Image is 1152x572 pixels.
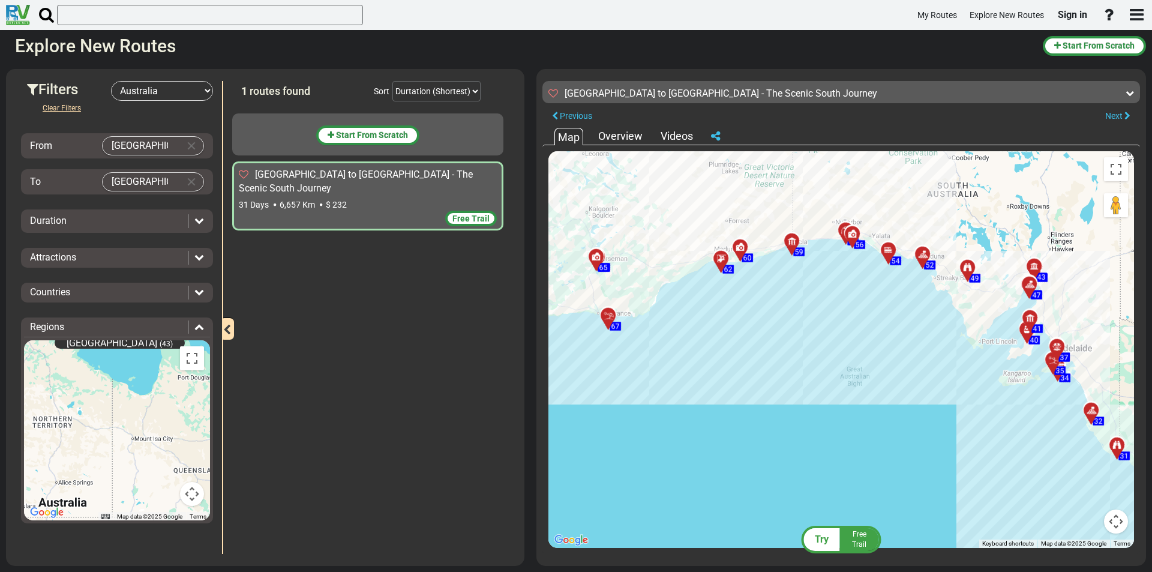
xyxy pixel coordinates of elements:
button: Map camera controls [1104,510,1128,534]
span: Attractions [30,251,76,263]
span: 32 [1094,417,1103,426]
span: 60 [743,254,752,262]
a: Sign in [1052,2,1093,28]
span: 40 [1030,336,1039,345]
span: Map data ©2025 Google [117,513,182,520]
span: $ 232 [326,200,347,209]
span: routes found [250,85,310,97]
span: Sign in [1058,9,1087,20]
span: 59 [795,248,803,256]
span: 6,657 Km [280,200,315,209]
button: Keyboard shortcuts [982,540,1034,548]
button: Map camera controls [180,482,204,506]
img: Google [551,532,591,548]
button: Toggle fullscreen view [180,346,204,370]
h3: Filters [27,82,111,97]
div: Map [554,128,583,145]
button: Clear Input [182,137,200,155]
span: 56 [856,241,864,249]
span: 43 [1037,273,1046,281]
div: Videos [658,128,696,144]
span: Regions [30,321,64,333]
a: Open this area in Google Maps (opens a new window) [551,532,591,548]
span: 67 [611,322,620,331]
button: Previous [542,108,602,124]
span: Free Trail [852,530,866,549]
span: Explore New Routes [970,10,1044,20]
button: Start From Scratch [1043,36,1146,56]
a: Explore New Routes [964,4,1049,27]
div: Countries [24,286,210,300]
span: Try [815,534,829,545]
span: 65 [599,263,608,272]
button: Clear Filters [33,101,91,115]
span: From [30,140,52,151]
button: Clear Input [182,173,200,191]
span: My Routes [917,10,957,20]
span: (43) [160,340,173,348]
button: Toggle fullscreen view [1104,157,1128,181]
button: Keyboard shortcuts [101,513,110,521]
h2: Explore New Routes [15,36,1034,56]
button: Try FreeTrail [798,525,885,554]
span: 35 [1056,367,1064,375]
span: 52 [926,261,934,269]
span: 1 [241,85,247,97]
button: Next [1096,108,1140,124]
img: RvPlanetLogo.png [6,5,30,25]
span: 62 [724,265,733,274]
span: Free Trail [452,214,490,223]
div: Regions [24,321,210,334]
span: 47 [1033,291,1041,300]
a: Open this area in Google Maps (opens a new window) [27,505,67,520]
span: 31 [1120,452,1129,460]
span: 31 Days [239,200,269,209]
a: My Routes [912,4,962,27]
span: Duration [30,215,67,226]
a: Terms (opens in new tab) [1114,540,1130,547]
div: Free Trail [445,211,497,226]
span: Map data ©2025 Google [1041,540,1106,547]
div: Attractions [24,251,210,265]
span: 37 [1060,354,1069,362]
span: [GEOGRAPHIC_DATA] [67,337,157,349]
span: 41 [1033,325,1042,333]
img: Google [27,505,67,520]
div: Sort [374,85,389,97]
span: Previous [560,111,592,121]
div: [GEOGRAPHIC_DATA] to [GEOGRAPHIC_DATA] - The Scenic South Journey 31 Days 6,657 Km $ 232 Free Trail [232,161,503,230]
div: Duration [24,214,210,228]
span: 54 [892,257,900,265]
input: Select [103,173,179,191]
button: Drag Pegman onto the map to open Street View [1104,193,1128,217]
span: 34 [1061,374,1069,382]
span: Start From Scratch [1063,41,1135,50]
div: Overview [595,128,646,144]
input: Select [103,137,179,155]
span: 49 [971,274,979,283]
button: Start From Scratch [316,125,419,145]
sapn: [GEOGRAPHIC_DATA] to [GEOGRAPHIC_DATA] - The Scenic South Journey [565,88,877,99]
a: Terms (opens in new tab) [190,513,206,520]
span: [GEOGRAPHIC_DATA] to [GEOGRAPHIC_DATA] - The Scenic South Journey [239,169,473,194]
span: Next [1105,111,1123,121]
span: Countries [30,286,70,298]
span: To [30,176,41,187]
span: Start From Scratch [336,130,408,140]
